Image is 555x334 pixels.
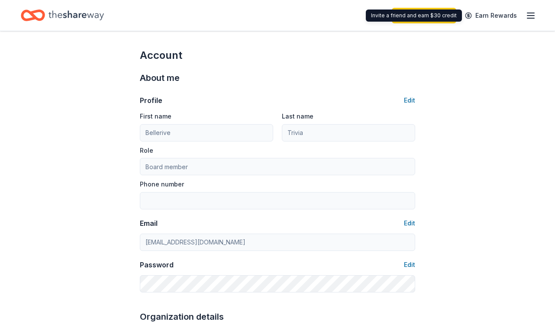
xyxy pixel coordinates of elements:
[404,95,415,106] button: Edit
[140,146,153,155] label: Role
[404,260,415,270] button: Edit
[140,48,415,62] div: Account
[140,260,174,270] div: Password
[21,5,104,26] a: Home
[140,218,158,228] div: Email
[404,218,415,228] button: Edit
[140,180,184,189] label: Phone number
[140,71,415,85] div: About me
[140,112,171,121] label: First name
[140,95,162,106] div: Profile
[282,112,313,121] label: Last name
[460,8,522,23] a: Earn Rewards
[366,10,462,22] div: Invite a friend and earn $30 credit
[140,310,415,324] div: Organization details
[392,8,456,23] a: Start free trial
